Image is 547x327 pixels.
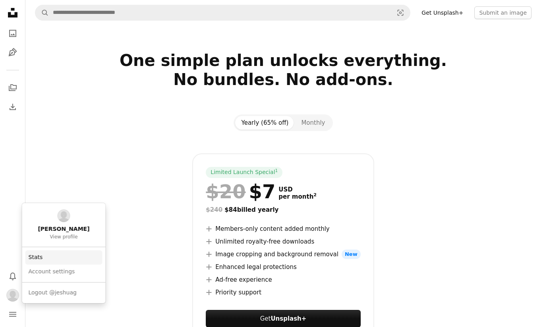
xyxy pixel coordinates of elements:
[25,265,102,279] a: Account settings
[29,289,77,297] span: Logout @jeshuag
[50,234,77,240] span: View profile
[5,287,21,303] button: Profile
[25,250,102,265] a: Stats
[58,209,70,222] img: Avatar of user Jeshua Glanzmann
[6,289,19,302] img: Avatar of user Jeshua Glanzmann
[38,225,89,233] span: [PERSON_NAME]
[22,203,106,303] div: Profile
